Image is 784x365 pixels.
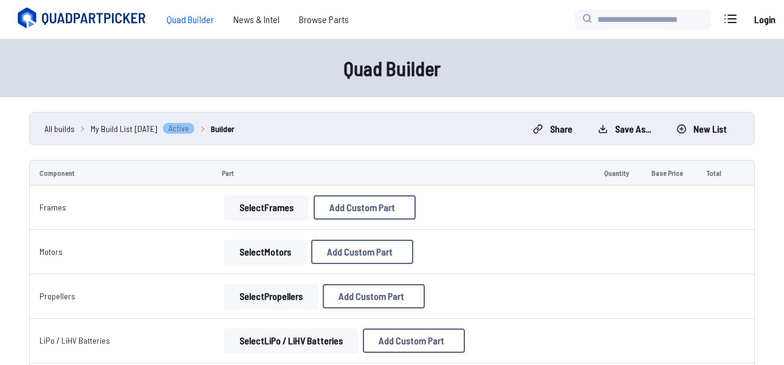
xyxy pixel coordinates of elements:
h1: Quad Builder [15,54,769,83]
span: Add Custom Part [339,291,404,301]
span: Active [162,122,195,134]
button: New List [666,119,737,139]
a: SelectLiPo / LiHV Batteries [222,328,360,353]
a: News & Intel [224,7,289,32]
td: Total [696,160,734,186]
button: Add Custom Part [314,195,416,220]
a: Login [750,7,779,32]
button: Add Custom Part [323,284,425,308]
button: SelectPropellers [224,284,318,308]
a: Quad Builder [157,7,224,32]
button: SelectFrames [224,195,309,220]
span: My Build List [DATE] [91,122,157,135]
button: Add Custom Part [311,240,413,264]
a: Propellers [40,291,75,301]
button: Add Custom Part [363,328,465,353]
button: SelectMotors [224,240,306,264]
td: Component [29,160,212,186]
span: Add Custom Part [327,247,393,257]
a: SelectMotors [222,240,309,264]
button: SelectLiPo / LiHV Batteries [224,328,358,353]
a: LiPo / LiHV Batteries [40,335,110,346]
a: Browse Parts [289,7,359,32]
a: SelectPropellers [222,284,320,308]
a: All builds [44,122,75,135]
a: Motors [40,246,63,257]
span: Add Custom Part [329,203,395,212]
button: Save as... [588,119,661,139]
a: Builder [211,122,235,135]
a: Frames [40,202,66,212]
span: Add Custom Part [379,336,444,346]
td: Base Price [642,160,696,186]
td: Part [212,160,594,186]
a: My Build List [DATE]Active [91,122,195,135]
button: Share [523,119,583,139]
td: Quantity [594,160,642,186]
a: SelectFrames [222,195,311,220]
